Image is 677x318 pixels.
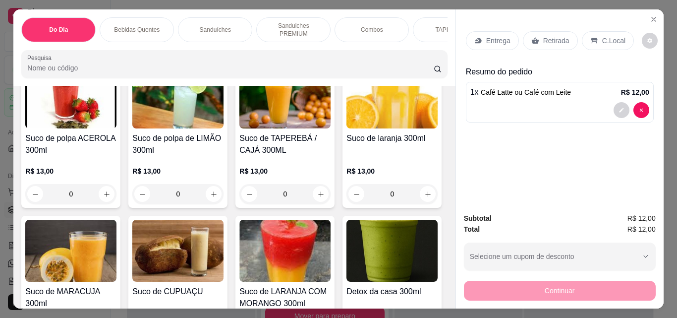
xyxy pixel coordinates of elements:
button: decrease-product-quantity [614,102,629,118]
p: R$ 13,00 [239,166,331,176]
input: Pesquisa [27,63,434,73]
img: product-image [132,66,224,128]
p: Sanduíches [200,26,231,34]
h4: Suco de laranja 300ml [346,132,438,144]
p: Entrega [486,36,510,46]
button: decrease-product-quantity [642,33,658,49]
button: decrease-product-quantity [348,186,364,202]
strong: Total [464,225,480,233]
button: increase-product-quantity [313,186,329,202]
p: C.Local [602,36,625,46]
h4: Suco de TAPEREBÁ / CAJÁ 300ML [239,132,331,156]
h4: Suco de polpa de LIMÃO 300ml [132,132,224,156]
strong: Subtotal [464,214,492,222]
p: Bebidas Quentes [114,26,160,34]
label: Pesquisa [27,54,55,62]
img: product-image [25,220,116,282]
h4: Suco de polpa ACEROLA 300ml [25,132,116,156]
button: Selecione um cupom de desconto [464,243,656,270]
button: increase-product-quantity [99,186,114,202]
p: 1 x [470,86,571,98]
h4: Suco de MARACUJA 300ml [25,286,116,310]
span: R$ 12,00 [627,213,656,224]
h4: Detox da casa 300ml [346,286,438,298]
p: R$ 13,00 [25,166,116,176]
h4: Suco de CUPUAÇU [132,286,224,298]
p: R$ 12,00 [621,87,649,97]
p: TAPIOCAS [435,26,465,34]
p: Combos [361,26,383,34]
button: Close [646,11,662,27]
p: Resumo do pedido [466,66,654,78]
img: product-image [25,66,116,128]
h4: Suco de LARANJA COM MORANGO 300ml [239,286,331,310]
p: R$ 13,00 [132,166,224,176]
img: product-image [132,220,224,282]
p: Sanduiches PREMIUM [265,22,322,38]
span: R$ 12,00 [627,224,656,235]
button: decrease-product-quantity [27,186,43,202]
button: decrease-product-quantity [134,186,150,202]
img: product-image [346,220,438,282]
button: decrease-product-quantity [241,186,257,202]
p: R$ 13,00 [346,166,438,176]
button: increase-product-quantity [420,186,436,202]
button: increase-product-quantity [206,186,222,202]
img: product-image [239,220,331,282]
button: decrease-product-quantity [633,102,649,118]
img: product-image [346,66,438,128]
span: Café Latte ou Café com Leite [481,88,571,96]
p: Do Dia [49,26,68,34]
img: product-image [239,66,331,128]
p: Retirada [543,36,569,46]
